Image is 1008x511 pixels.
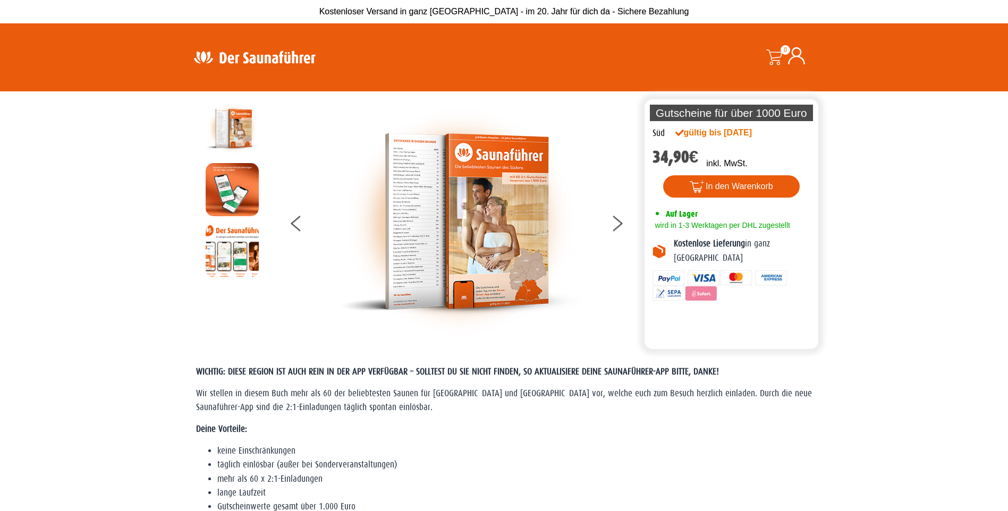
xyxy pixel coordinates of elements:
li: mehr als 60 x 2:1-Einladungen [217,472,812,486]
li: lange Laufzeit [217,486,812,500]
img: MOCKUP-iPhone_regional [206,163,259,216]
strong: Deine Vorteile: [196,424,247,434]
img: der-saunafuehrer-2025-sued [206,102,259,155]
div: Süd [653,126,665,140]
span: Kostenloser Versand in ganz [GEOGRAPHIC_DATA] - im 20. Jahr für dich da - Sichere Bezahlung [319,7,689,16]
span: wird in 1-3 Werktagen per DHL zugestellt [653,221,790,229]
img: Anleitung7tn [206,224,259,277]
p: in ganz [GEOGRAPHIC_DATA] [674,237,811,265]
span: € [689,147,699,167]
b: Kostenlose Lieferung [674,239,745,249]
p: inkl. MwSt. [706,157,747,170]
div: gültig bis [DATE] [675,126,775,139]
span: WICHTIG: DIESE REGION IST AUCH REIN IN DER APP VERFÜGBAR – SOLLTEST DU SIE NICHT FINDEN, SO AKTUA... [196,367,719,377]
bdi: 34,90 [653,147,699,167]
span: Wir stellen in diesem Buch mehr als 60 der beliebtesten Saunen für [GEOGRAPHIC_DATA] und [GEOGRAP... [196,388,812,412]
li: täglich einlösbar (außer bei Sonderveranstaltungen) [217,458,812,472]
li: keine Einschränkungen [217,444,812,458]
button: In den Warenkorb [663,175,800,198]
p: Gutscheine für über 1000 Euro [650,105,814,121]
span: Auf Lager [666,209,698,219]
img: der-saunafuehrer-2025-sued [341,102,580,341]
span: 0 [781,45,790,55]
